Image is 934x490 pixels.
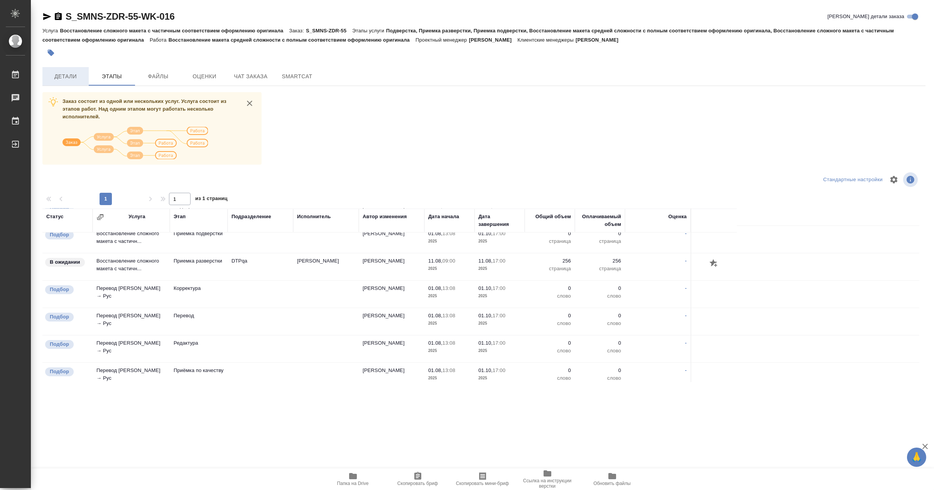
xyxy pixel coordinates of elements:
p: Этапы услуги [352,28,386,34]
p: 2025 [428,292,471,300]
p: слово [529,320,571,327]
div: Автор изменения [363,213,407,221]
span: Этапы [93,72,130,81]
p: 17:00 [493,313,505,318]
span: Детали [47,72,84,81]
p: 01.08, [428,285,443,291]
td: [PERSON_NAME] [359,281,424,308]
p: страница [579,237,621,245]
p: [PERSON_NAME] [469,37,517,43]
p: 2025 [428,237,471,245]
p: Подбор [50,231,69,239]
p: 01.10, [478,367,493,373]
p: 2025 [428,265,471,273]
td: Перевод [PERSON_NAME] → Рус [93,281,170,308]
p: Подверстка, Приемка разверстки, Приемка подверстки, Восстановление макета средней сложности с пол... [42,28,894,43]
button: Добавить оценку [708,257,721,270]
a: - [685,285,687,291]
p: Проектный менеджер [415,37,469,43]
p: 2025 [478,320,521,327]
p: слово [579,374,621,382]
td: [PERSON_NAME] [359,335,424,362]
div: Этап [174,213,186,221]
td: [PERSON_NAME] [293,253,359,280]
p: слово [529,374,571,382]
button: close [244,98,255,109]
p: Корректура [174,285,224,292]
p: 0 [579,312,621,320]
div: Общий объем [535,213,571,221]
button: Скопировать ссылку для ЯМессенджера [42,12,52,21]
span: из 1 страниц [195,194,228,205]
p: 2025 [428,320,471,327]
span: Чат заказа [232,72,269,81]
p: слово [529,347,571,355]
p: Перевод [174,312,224,320]
p: 01.08, [428,367,443,373]
p: 13:08 [443,285,455,291]
p: 01.10, [478,313,493,318]
div: Статус [46,213,64,221]
p: Подбор [50,313,69,321]
p: 17:00 [493,285,505,291]
p: 2025 [478,292,521,300]
p: Заказ: [289,28,306,34]
p: страница [579,265,621,273]
p: 01.08, [428,231,443,236]
div: split button [821,174,885,186]
p: 17:00 [493,231,505,236]
p: слово [579,347,621,355]
p: Восстановление сложного макета с частичным соответствием оформлению оригинала [60,28,289,34]
td: [PERSON_NAME] [359,226,424,253]
td: [PERSON_NAME] [359,363,424,390]
p: 2025 [478,265,521,273]
p: 17:00 [493,367,505,373]
td: Восстановление сложного макета с частичн... [93,226,170,253]
p: 0 [579,285,621,292]
span: Посмотреть информацию [903,172,919,187]
p: 0 [579,367,621,374]
div: Оценка [668,213,687,221]
p: Работа [150,37,169,43]
td: [PERSON_NAME] [359,308,424,335]
p: Клиентские менеджеры [517,37,576,43]
p: 2025 [428,374,471,382]
a: - [685,231,687,236]
p: 0 [579,339,621,347]
p: 2025 [478,374,521,382]
p: 01.08, [428,340,443,346]
p: 2025 [428,347,471,355]
p: 09:00 [443,258,455,264]
span: 🙏 [910,449,923,465]
div: Дата начала [428,213,459,221]
span: SmartCat [279,72,316,81]
p: 13:08 [443,367,455,373]
div: Подразделение [231,213,271,221]
div: Исполнитель [297,213,331,221]
a: - [685,313,687,318]
p: 17:00 [493,258,505,264]
p: 01.08, [428,313,443,318]
p: 01.10, [478,285,493,291]
p: 0 [529,339,571,347]
p: слово [579,320,621,327]
p: 0 [529,230,571,237]
p: 11.08, [478,258,493,264]
button: 🙏 [907,448,926,467]
a: - [685,367,687,373]
button: Скопировать ссылку [54,12,63,21]
p: 0 [529,312,571,320]
p: 17:00 [493,340,505,346]
p: Услуга [42,28,60,34]
p: Приемка разверстки [174,257,224,265]
p: Подбор [50,286,69,293]
p: страница [529,265,571,273]
button: Сгруппировать [96,213,104,221]
p: [PERSON_NAME] [576,37,624,43]
td: Перевод [PERSON_NAME] → Рус [93,308,170,335]
td: [PERSON_NAME] [359,253,424,280]
td: Перевод [PERSON_NAME] → Рус [93,363,170,390]
p: В ожидании [50,258,80,266]
p: 13:08 [443,340,455,346]
td: DTPqa [228,253,293,280]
